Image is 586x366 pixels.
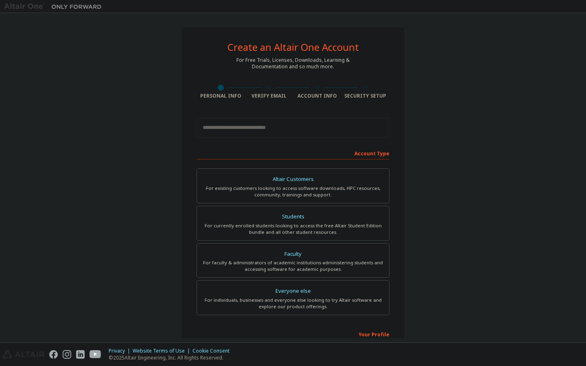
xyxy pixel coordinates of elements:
[197,327,389,340] div: Your Profile
[49,350,58,359] img: facebook.svg
[293,93,341,99] div: Account Info
[341,93,390,99] div: Security Setup
[236,57,350,70] div: For Free Trials, Licenses, Downloads, Learning & Documentation and so much more.
[63,350,71,359] img: instagram.svg
[202,211,384,222] div: Students
[197,146,389,159] div: Account Type
[202,185,384,198] div: For existing customers looking to access software downloads, HPC resources, community, trainings ...
[202,297,384,310] div: For individuals, businesses and everyone else looking to try Altair software and explore our prod...
[202,222,384,235] div: For currently enrolled students looking to access the free Altair Student Edition bundle and all ...
[76,350,85,359] img: linkedin.svg
[202,285,384,297] div: Everyone else
[109,348,133,354] div: Privacy
[245,93,293,99] div: Verify Email
[4,2,106,11] img: Altair One
[202,174,384,185] div: Altair Customers
[109,354,234,361] p: © 2025 Altair Engineering, Inc. All Rights Reserved.
[227,42,359,52] div: Create an Altair One Account
[192,348,234,354] div: Cookie Consent
[133,348,192,354] div: Website Terms of Use
[90,350,101,359] img: youtube.svg
[202,259,384,272] div: For faculty & administrators of academic institutions administering students and accessing softwa...
[2,350,44,359] img: altair_logo.svg
[202,248,384,260] div: Faculty
[197,93,245,99] div: Personal Info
